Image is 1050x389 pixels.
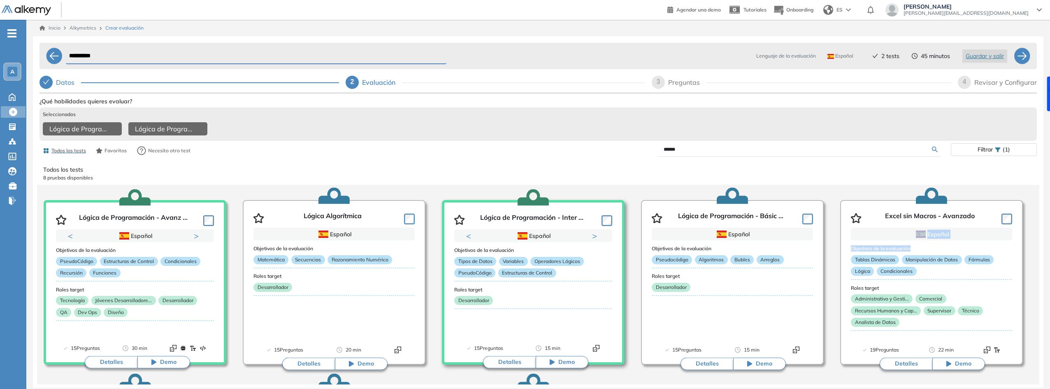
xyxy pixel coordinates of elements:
[872,53,878,59] span: check
[786,7,813,13] span: Onboarding
[483,356,536,368] button: Detalles
[2,5,51,16] img: Logo
[466,232,474,240] button: Previous
[454,257,496,266] p: Tipos de Datos
[730,255,754,264] p: Bubles
[757,255,784,264] p: Arreglos
[105,24,144,32] span: Crear evaluación
[880,230,983,239] div: Español
[125,242,135,244] button: 1
[395,347,401,353] img: Format test logo
[200,345,206,352] img: Format test logo
[190,345,196,352] img: Format test logo
[902,255,962,264] p: Manipulación de Datos
[915,294,946,303] p: Comercial
[253,273,415,279] h3: Roles target
[43,79,49,85] span: check
[827,54,834,59] img: ESP
[681,358,733,370] button: Detalles
[558,358,575,366] span: Demo
[56,268,86,277] p: Recursión
[695,255,728,264] p: Algoritmos
[593,345,599,352] img: Format test logo
[499,257,528,266] p: Variables
[958,306,983,315] p: Técnico
[667,4,721,14] a: Agendar una demo
[346,76,645,89] div: 2Evaluación
[56,257,97,266] p: PseudoCódigo
[672,346,702,354] span: 15 Preguntas
[68,232,76,240] button: Previous
[274,346,303,354] span: 15 Preguntas
[253,283,292,292] p: Desarrollador
[681,230,784,239] div: Español
[592,232,600,240] button: Next
[938,346,954,354] span: 22 min
[652,273,813,279] h3: Roles target
[676,7,721,13] span: Agendar una demo
[823,5,833,15] img: world
[744,346,760,354] span: 15 min
[870,346,899,354] span: 19 Preguntas
[974,76,1037,89] div: Revisar y Configurar
[158,296,197,305] p: Desarrollador
[85,356,137,368] button: Detalles
[932,358,985,370] button: Demo
[743,7,767,13] span: Tutoriales
[793,347,799,353] img: Format test logo
[43,174,1033,182] p: 8 pruebas disponibles
[51,147,86,154] span: Todos los tests
[537,242,543,244] button: 2
[70,25,96,31] span: Alkymetrics
[132,344,147,352] span: 30 min
[773,1,813,19] button: Onboarding
[137,356,190,368] button: Demo
[74,308,101,317] p: Dev Ops
[1003,144,1010,156] span: (1)
[984,347,990,353] img: Format test logo
[39,144,89,158] button: Todos los tests
[474,344,503,352] span: 15 Preguntas
[657,78,660,85] span: 3
[454,268,495,277] p: PseudoCódigo
[733,358,786,370] button: Demo
[358,360,374,368] span: Demo
[545,344,560,352] span: 15 min
[49,124,112,134] span: Lógica de Programación - Intermedio
[652,283,690,292] p: Desarrollador
[160,358,177,366] span: Demo
[148,147,190,154] span: Necesito otro test
[43,111,76,118] span: Seleccionados
[170,345,177,352] img: Format test logo
[79,214,188,226] p: Lógica de Programación - Avanz ...
[652,246,813,252] h3: Objetivos de la evaluación
[668,76,706,89] div: Preguntas
[56,308,71,317] p: QA
[877,267,917,276] p: Condicionales
[335,358,388,370] button: Demo
[56,296,88,305] p: Tecnología
[717,231,727,238] img: ESP
[39,76,339,89] div: Datos
[921,52,950,61] span: 45 minutos
[105,147,127,154] span: Favoritos
[91,296,156,305] p: Jóvenes Desarrolladore...
[678,212,783,224] p: Lógica de Programación - Básic ...
[880,358,932,370] button: Detalles
[518,232,527,240] img: ESP
[282,358,335,370] button: Detalles
[93,144,130,158] button: Favoritos
[904,10,1029,16] span: [PERSON_NAME][EMAIL_ADDRESS][DOMAIN_NAME]
[851,294,913,303] p: Administrativo y Gesti...
[498,268,556,277] p: Estructuras de Control
[43,165,1033,174] p: Todos los tests
[962,49,1007,63] button: Guardar y salir
[100,257,158,266] p: Estructuras de Control
[56,76,81,89] div: Datos
[924,306,955,315] p: Supervisor
[85,231,185,240] div: Español
[523,242,533,244] button: 1
[253,255,288,264] p: Matemática
[652,76,951,89] div: 3Preguntas
[536,356,588,368] button: Demo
